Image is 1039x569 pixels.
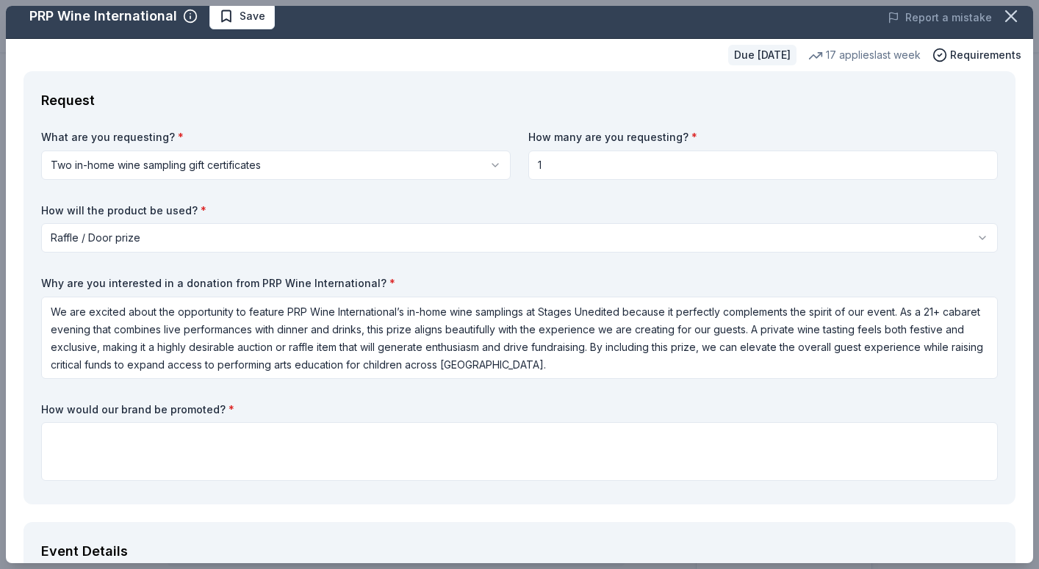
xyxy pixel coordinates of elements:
button: Save [209,3,275,29]
span: Requirements [950,46,1021,64]
label: Why are you interested in a donation from PRP Wine International? [41,276,998,291]
label: How many are you requesting? [528,130,998,145]
label: How will the product be used? [41,203,998,218]
div: PRP Wine International [29,4,177,28]
label: How would our brand be promoted? [41,402,998,417]
div: Due [DATE] [728,45,797,65]
span: Save [240,7,265,25]
div: 17 applies last week [808,46,921,64]
label: What are you requesting? [41,130,511,145]
textarea: We are excited about the opportunity to feature PRP Wine International’s in-home wine samplings a... [41,297,998,379]
button: Requirements [932,46,1021,64]
button: Report a mistake [888,9,992,26]
div: Request [41,89,998,112]
div: Event Details [41,540,998,563]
